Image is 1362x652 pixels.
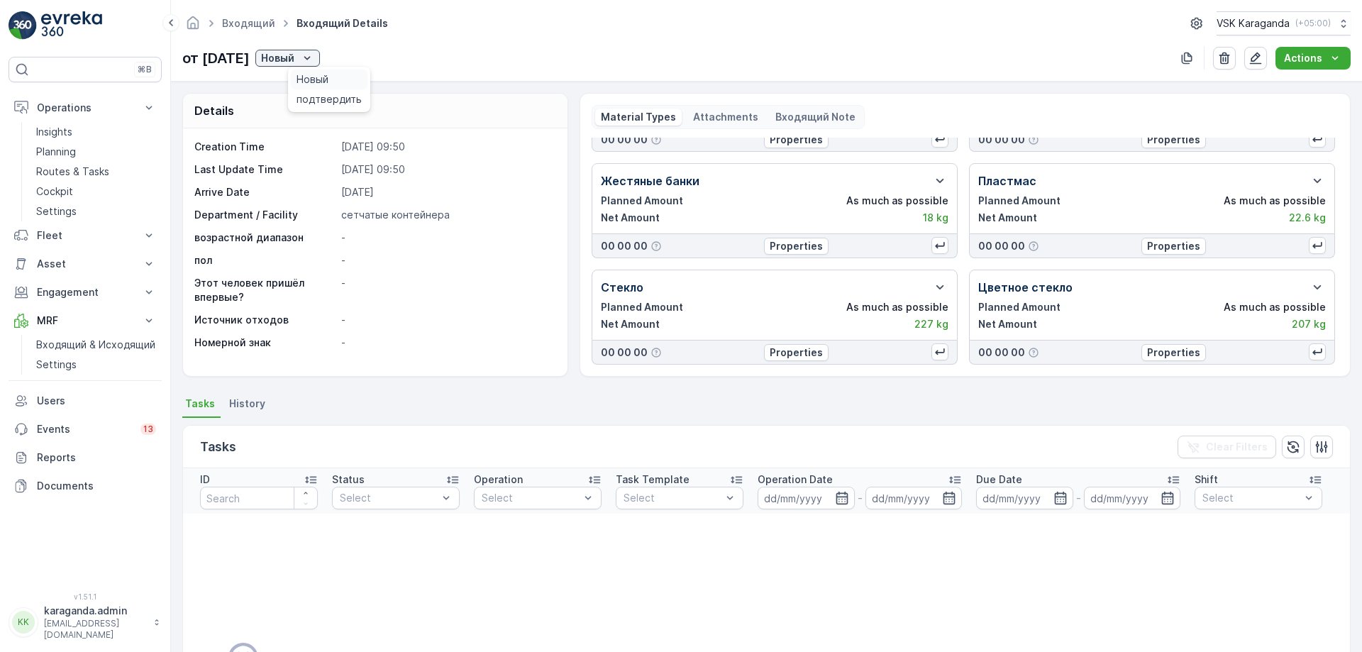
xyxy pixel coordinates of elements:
[9,11,37,40] img: logo
[9,443,162,472] a: Reports
[976,487,1073,509] input: dd/mm/yyyy
[693,110,758,124] p: Attachments
[601,133,648,147] p: 00 00 00
[37,257,133,271] p: Asset
[194,102,234,119] p: Details
[341,185,553,199] p: [DATE]
[616,473,690,487] p: Task Template
[37,422,132,436] p: Events
[37,228,133,243] p: Fleet
[1147,239,1200,253] p: Properties
[1147,133,1200,147] p: Properties
[37,314,133,328] p: MRF
[978,300,1061,314] p: Planned Amount
[601,110,676,124] p: Material Types
[31,122,162,142] a: Insights
[978,317,1037,331] p: Net Amount
[297,72,328,87] span: Новый
[294,16,391,31] span: Входящий Details
[194,162,336,177] p: Last Update Time
[200,437,236,457] p: Tasks
[341,276,553,304] p: -
[624,491,721,505] p: Select
[770,133,823,147] p: Properties
[37,285,133,299] p: Engagement
[846,194,948,208] p: As much as possible
[764,131,829,148] button: Properties
[770,346,823,360] p: Properties
[1202,491,1300,505] p: Select
[601,239,648,253] p: 00 00 00
[1295,18,1331,29] p: ( +05:00 )
[1195,473,1218,487] p: Shift
[31,162,162,182] a: Routes & Tasks
[288,67,370,112] ul: Новый
[36,338,155,352] p: Входящий & Исходящий
[764,344,829,361] button: Properties
[41,11,102,40] img: logo_light-DOdMpM7g.png
[12,611,35,634] div: KK
[601,317,660,331] p: Net Amount
[341,140,553,154] p: [DATE] 09:50
[758,473,833,487] p: Operation Date
[9,604,162,641] button: KKkaraganda.admin[EMAIL_ADDRESS][DOMAIN_NAME]
[194,140,336,154] p: Creation Time
[650,134,662,145] div: Help Tooltip Icon
[978,211,1037,225] p: Net Amount
[31,335,162,355] a: Входящий & Исходящий
[601,300,683,314] p: Planned Amount
[31,142,162,162] a: Planning
[194,231,336,245] p: возрастной диапазон
[9,94,162,122] button: Operations
[1284,51,1322,65] p: Actions
[340,491,438,505] p: Select
[1084,487,1181,509] input: dd/mm/yyyy
[138,64,152,75] p: ⌘B
[758,487,855,509] input: dd/mm/yyyy
[1224,194,1326,208] p: As much as possible
[297,92,362,106] span: подтвердить
[978,346,1025,360] p: 00 00 00
[341,336,553,350] p: -
[194,185,336,199] p: Arrive Date
[650,347,662,358] div: Help Tooltip Icon
[36,125,72,139] p: Insights
[865,487,963,509] input: dd/mm/yyyy
[1217,11,1351,35] button: VSK Karaganda(+05:00)
[770,239,823,253] p: Properties
[978,172,1036,189] p: Пластмас
[923,211,948,225] p: 18 kg
[978,279,1073,296] p: Цветное стекло
[44,618,146,641] p: [EMAIL_ADDRESS][DOMAIN_NAME]
[1028,134,1039,145] div: Help Tooltip Icon
[185,397,215,411] span: Tasks
[36,358,77,372] p: Settings
[194,313,336,327] p: Источник отходов
[1141,131,1206,148] button: Properties
[255,50,320,67] button: Новый
[1147,346,1200,360] p: Properties
[36,165,109,179] p: Routes & Tasks
[229,397,265,411] span: History
[601,346,648,360] p: 00 00 00
[1178,436,1276,458] button: Clear Filters
[185,21,201,33] a: Homepage
[978,133,1025,147] p: 00 00 00
[1292,317,1326,331] p: 207 kg
[482,491,580,505] p: Select
[1028,347,1039,358] div: Help Tooltip Icon
[601,211,660,225] p: Net Amount
[858,490,863,507] p: -
[1141,344,1206,361] button: Properties
[474,473,523,487] p: Operation
[1224,300,1326,314] p: As much as possible
[200,487,318,509] input: Search
[1206,440,1268,454] p: Clear Filters
[261,51,294,65] p: Новый
[1076,490,1081,507] p: -
[601,194,683,208] p: Planned Amount
[1141,238,1206,255] button: Properties
[31,355,162,375] a: Settings
[1289,211,1326,225] p: 22.6 kg
[194,336,336,350] p: Номерной знак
